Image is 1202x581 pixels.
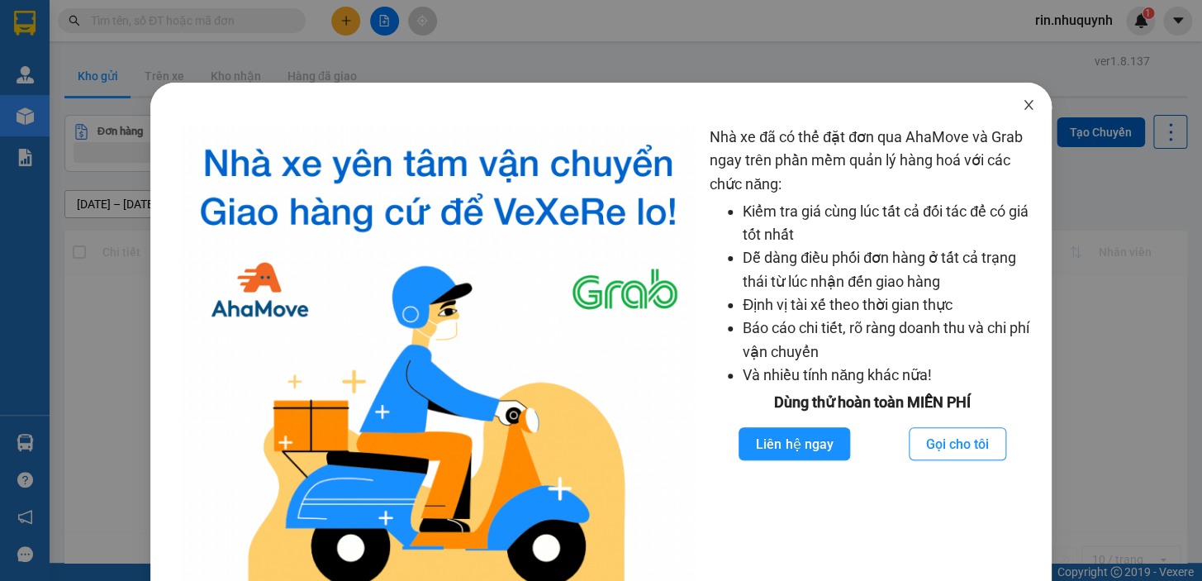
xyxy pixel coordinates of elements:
button: Close [1005,83,1052,129]
span: Liên hệ ngay [756,434,833,455]
li: Và nhiều tính năng khác nữa! [743,364,1035,387]
button: Liên hệ ngay [739,427,850,460]
span: close [1022,98,1035,112]
div: Dùng thử hoàn toàn MIỄN PHÍ [710,391,1035,414]
li: Báo cáo chi tiết, rõ ràng doanh thu và chi phí vận chuyển [743,317,1035,364]
span: Gọi cho tôi [926,434,989,455]
li: Định vị tài xế theo thời gian thực [743,293,1035,317]
li: Dễ dàng điều phối đơn hàng ở tất cả trạng thái từ lúc nhận đến giao hàng [743,246,1035,293]
button: Gọi cho tôi [909,427,1006,460]
li: Kiểm tra giá cùng lúc tất cả đối tác để có giá tốt nhất [743,200,1035,247]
